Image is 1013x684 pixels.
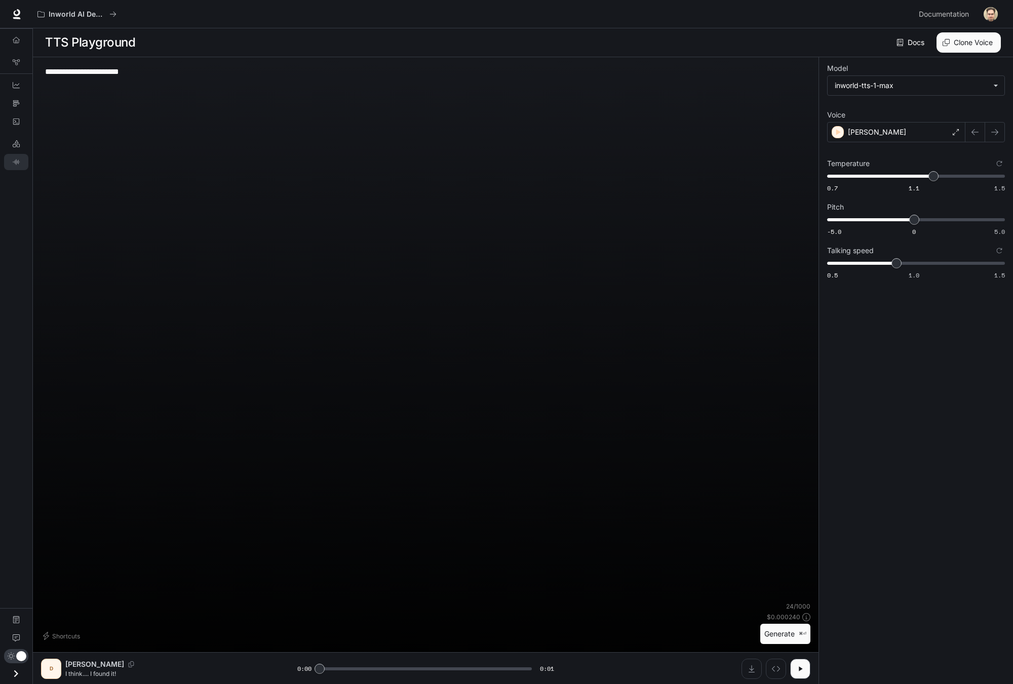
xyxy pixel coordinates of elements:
[835,81,988,91] div: inworld-tts-1-max
[540,664,554,674] span: 0:01
[766,659,786,679] button: Inspect
[33,4,121,24] button: All workspaces
[919,8,969,21] span: Documentation
[4,95,28,111] a: Traces
[49,10,105,19] p: Inworld AI Demos
[894,32,928,53] a: Docs
[827,160,870,167] p: Temperature
[4,32,28,48] a: Overview
[124,661,138,667] button: Copy Voice ID
[5,663,27,684] button: Open drawer
[799,631,806,637] p: ⌘⏎
[4,54,28,70] a: Graph Registry
[909,184,919,192] span: 1.1
[827,184,838,192] span: 0.7
[767,613,800,621] p: $ 0.000240
[994,227,1005,236] span: 5.0
[915,4,977,24] a: Documentation
[827,247,874,254] p: Talking speed
[760,624,810,645] button: Generate⌘⏎
[827,204,844,211] p: Pitch
[43,661,59,677] div: D
[994,158,1005,169] button: Reset to default
[786,602,810,611] p: 24 / 1000
[828,76,1004,95] div: inworld-tts-1-max
[827,227,841,236] span: -5.0
[981,4,1001,24] button: User avatar
[16,650,26,661] span: Dark mode toggle
[984,7,998,21] img: User avatar
[4,630,28,646] a: Feedback
[4,136,28,152] a: LLM Playground
[65,669,273,678] p: I think.... I found it!
[827,65,848,72] p: Model
[909,271,919,279] span: 1.0
[994,271,1005,279] span: 1.5
[45,32,135,53] h1: TTS Playground
[848,127,906,137] p: [PERSON_NAME]
[994,245,1005,256] button: Reset to default
[912,227,916,236] span: 0
[742,659,762,679] button: Download audio
[297,664,311,674] span: 0:00
[4,612,28,628] a: Documentation
[4,154,28,170] a: TTS Playground
[994,184,1005,192] span: 1.5
[4,77,28,93] a: Dashboards
[41,628,84,644] button: Shortcuts
[827,111,845,118] p: Voice
[827,271,838,279] span: 0.5
[937,32,1001,53] button: Clone Voice
[4,113,28,130] a: Logs
[65,659,124,669] p: [PERSON_NAME]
